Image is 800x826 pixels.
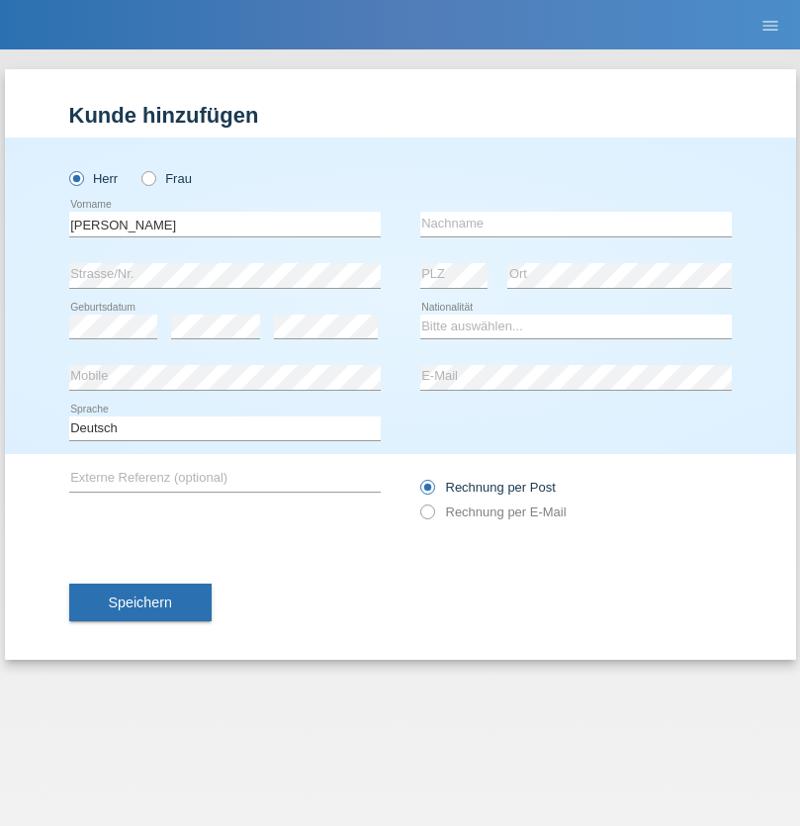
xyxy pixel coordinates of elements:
[420,505,433,529] input: Rechnung per E-Mail
[109,595,172,610] span: Speichern
[760,16,780,36] i: menu
[69,171,119,186] label: Herr
[141,171,192,186] label: Frau
[69,171,82,184] input: Herr
[751,19,790,31] a: menu
[420,480,433,505] input: Rechnung per Post
[420,505,567,519] label: Rechnung per E-Mail
[69,103,732,128] h1: Kunde hinzufügen
[141,171,154,184] input: Frau
[420,480,556,495] label: Rechnung per Post
[69,584,212,621] button: Speichern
